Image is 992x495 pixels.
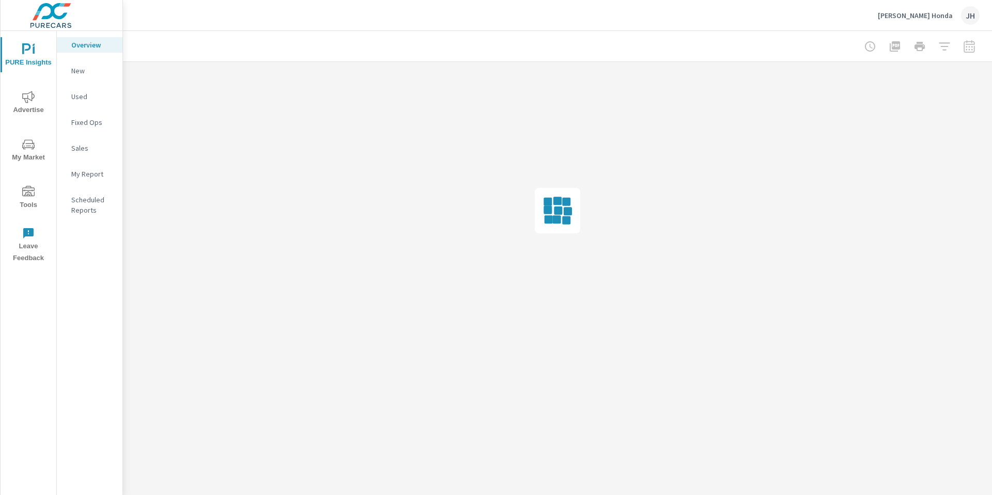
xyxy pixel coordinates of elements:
span: My Market [4,138,53,164]
p: New [71,66,114,76]
p: [PERSON_NAME] Honda [878,11,953,20]
span: Leave Feedback [4,227,53,264]
p: Sales [71,143,114,153]
div: Overview [57,37,122,53]
div: My Report [57,166,122,182]
span: PURE Insights [4,43,53,69]
div: nav menu [1,31,56,268]
p: Used [71,91,114,102]
p: My Report [71,169,114,179]
div: New [57,63,122,78]
div: Fixed Ops [57,115,122,130]
div: Used [57,89,122,104]
p: Fixed Ops [71,117,114,127]
span: Advertise [4,91,53,116]
p: Overview [71,40,114,50]
span: Tools [4,186,53,211]
div: Scheduled Reports [57,192,122,218]
p: Scheduled Reports [71,195,114,215]
div: Sales [57,140,122,156]
div: JH [961,6,980,25]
